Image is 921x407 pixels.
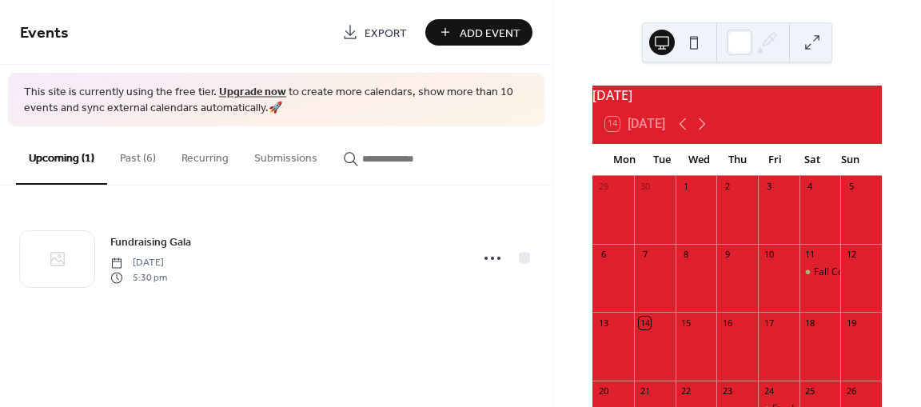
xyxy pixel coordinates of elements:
a: Fundraising Gala [110,233,191,251]
div: 2 [721,181,733,193]
span: This site is currently using the free tier. to create more calendars, show more than 10 events an... [24,85,528,116]
div: 25 [804,385,816,397]
div: 22 [680,385,692,397]
button: Submissions [241,126,330,183]
span: Export [365,25,407,42]
div: 18 [804,317,816,329]
span: [DATE] [110,256,167,270]
div: 9 [721,249,733,261]
a: Upgrade now [219,82,286,103]
div: 21 [639,385,651,397]
span: Add Event [460,25,520,42]
div: Fall Colors Event [799,265,841,279]
div: 19 [845,317,857,329]
button: Upcoming (1) [16,126,107,185]
button: Add Event [425,19,532,46]
div: Sat [794,144,831,176]
div: 1 [680,181,692,193]
div: Fall Colors Event [814,265,887,279]
div: 16 [721,317,733,329]
div: 6 [597,249,609,261]
div: 8 [680,249,692,261]
div: 23 [721,385,733,397]
div: 4 [804,181,816,193]
div: 30 [639,181,651,193]
div: 5 [845,181,857,193]
div: 17 [763,317,775,329]
div: Tue [643,144,680,176]
button: Past (6) [107,126,169,183]
div: Mon [605,144,643,176]
span: Events [20,18,69,49]
div: Fri [756,144,794,176]
div: 12 [845,249,857,261]
div: Wed [680,144,718,176]
div: 20 [597,385,609,397]
div: 14 [639,317,651,329]
div: Thu [719,144,756,176]
div: [DATE] [592,86,882,105]
div: 11 [804,249,816,261]
div: 10 [763,249,775,261]
div: 3 [763,181,775,193]
div: 29 [597,181,609,193]
button: Recurring [169,126,241,183]
div: 24 [763,385,775,397]
div: 13 [597,317,609,329]
div: 7 [639,249,651,261]
span: 5:30 pm [110,270,167,285]
div: 15 [680,317,692,329]
div: Sun [831,144,869,176]
div: 26 [845,385,857,397]
span: Fundraising Gala [110,234,191,251]
a: Export [330,19,419,46]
